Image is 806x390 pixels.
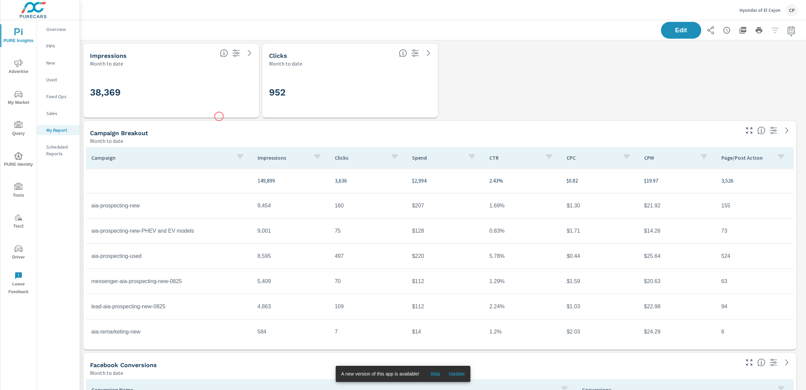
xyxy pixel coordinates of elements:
p: Overview [46,26,74,33]
td: $112 [407,298,484,315]
td: aia-prospecting-new-PHEV and EV models [86,223,252,239]
div: Fixed Ops [37,91,80,102]
span: The number of times an ad was shown on your behalf. [220,49,228,57]
span: PURE Insights [2,28,35,45]
td: 0.83% [484,223,561,239]
div: Overview [37,24,80,34]
td: aia-prospecting-used [86,248,252,265]
td: 5,409 [252,273,329,290]
div: CP [786,4,798,16]
td: $2.03 [561,323,638,340]
p: New [46,60,74,66]
td: $20.63 [639,273,716,290]
div: Scheduled Reports [37,142,80,159]
span: The number of times an ad was clicked by a consumer. [399,49,407,57]
p: CPM [644,154,695,161]
div: Used [37,75,80,85]
td: 6 [716,323,793,340]
td: 4,863 [252,298,329,315]
span: Update [449,371,465,377]
td: $1.30 [561,197,638,214]
td: 70 [329,273,407,290]
p: Campaign [91,154,231,161]
td: 63 [716,273,793,290]
h3: 38,369 [90,87,252,98]
p: CTR [489,154,540,161]
p: Spend [412,154,462,161]
a: See more details in report [781,125,792,136]
span: Skip [427,371,443,377]
td: $24.29 [639,323,716,340]
td: 1.69% [484,197,561,214]
td: messenger-aia-prospecting-new-0825 [86,273,252,290]
td: $25.64 [639,248,716,265]
p: Fixed Ops [46,93,74,100]
td: $22.98 [639,298,716,315]
h5: Impressions [90,52,127,59]
td: 155 [716,197,793,214]
div: Sales [37,108,80,118]
p: Impressions [258,154,308,161]
td: 75 [329,223,407,239]
td: $21.92 [639,197,716,214]
td: $207 [407,197,484,214]
td: 1.29% [484,273,561,290]
button: Share Report [704,24,717,37]
button: Print Report [752,24,766,37]
p: Month to date [90,369,123,377]
td: $14 [407,323,484,340]
button: Select Date Range [785,24,798,37]
td: $220 [407,248,484,265]
td: 109 [329,298,407,315]
span: Advertise [2,59,35,76]
td: 160 [329,197,407,214]
h5: Clicks [269,52,287,59]
button: "Export Report to PDF" [736,24,750,37]
span: Tools [2,183,35,199]
button: Skip [424,368,446,379]
p: 2.43% [489,177,556,185]
p: Month to date [90,60,123,68]
td: 1.2% [484,323,561,340]
button: Update [446,368,467,379]
h3: 952 [269,87,431,98]
a: See more details in report [781,357,792,368]
span: A new version of this app is available! [341,371,419,377]
p: Sales [46,110,74,117]
td: 7 [329,323,407,340]
p: 3,526 [721,177,788,185]
td: $1.59 [561,273,638,290]
span: My Market [2,90,35,107]
td: $112 [407,273,484,290]
span: Edit [668,27,695,33]
td: 73 [716,223,793,239]
a: See more details in report [423,48,434,58]
div: PIPA [37,41,80,51]
td: $128 [407,223,484,239]
span: Query [2,121,35,138]
td: 524 [716,248,793,265]
td: 584 [252,323,329,340]
td: $14.26 [639,223,716,239]
p: $0.82 [567,177,633,185]
button: Make Fullscreen [744,125,755,136]
td: 2.24% [484,298,561,315]
span: Tier2 [2,214,35,230]
button: Make Fullscreen [744,357,755,368]
p: Scheduled Reports [46,144,74,157]
p: 149,899 [258,177,324,185]
h5: Facebook Conversions [90,361,157,368]
p: CPC [567,154,617,161]
p: Used [46,76,74,83]
td: $1.03 [561,298,638,315]
p: Month to date [269,60,302,68]
td: $0.44 [561,248,638,265]
p: Month to date [90,137,123,145]
p: 3,636 [335,177,401,185]
span: This is a summary of Social performance results by campaign. Each column can be sorted. [757,126,765,134]
td: 5.78% [484,248,561,265]
span: Driver [2,245,35,261]
p: Clicks [335,154,385,161]
span: Conversions reported by Facebook. [757,358,765,366]
td: 9,001 [252,223,329,239]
